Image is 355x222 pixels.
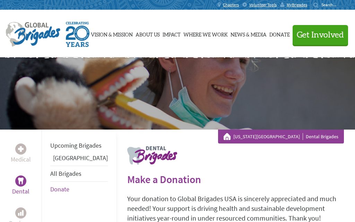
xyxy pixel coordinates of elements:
img: logo-dental.png [127,146,177,165]
a: Donate [269,16,290,51]
a: Donate [50,185,69,193]
img: Dental [18,178,24,184]
a: About Us [136,16,160,51]
img: Business [18,210,24,216]
li: Donate [50,182,108,197]
input: Search... [321,2,341,7]
a: Vision & Mission [91,16,133,51]
button: Get Involved [293,25,348,45]
p: Medical [11,155,31,164]
div: Dental Brigades [224,133,338,140]
a: [GEOGRAPHIC_DATA] [53,154,108,162]
li: Upcoming Brigades [50,138,108,153]
a: News & Media [231,16,267,51]
a: MedicalMedical [11,143,31,164]
a: Impact [163,16,181,51]
div: Medical [15,143,26,155]
h2: Make a Donation [127,173,344,186]
img: Global Brigades Logo [6,22,60,47]
div: Business [15,207,26,219]
a: DentalDental [12,175,29,196]
a: All Brigades [50,170,81,178]
li: All Brigades [50,166,108,182]
img: Medical [18,146,24,152]
a: Where We Work [183,16,228,51]
a: Upcoming Brigades [50,141,102,149]
li: Guatemala [50,153,108,166]
span: Get Involved [297,31,344,39]
span: Chapters [223,2,239,8]
a: [US_STATE][GEOGRAPHIC_DATA] [233,133,303,140]
div: Dental [15,175,26,187]
img: Global Brigades Celebrating 20 Years [66,22,89,47]
span: MyBrigades [287,2,307,8]
p: Dental [12,187,29,196]
span: Volunteer Tools [249,2,277,8]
